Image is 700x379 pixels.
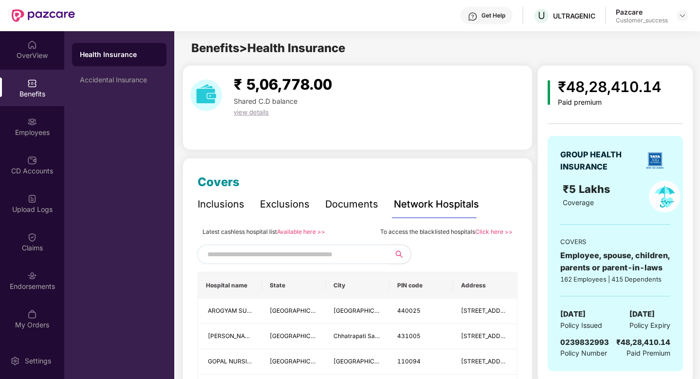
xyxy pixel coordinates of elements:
a: Available here >> [277,228,325,235]
img: svg+xml;base64,PHN2ZyBpZD0iSGVscC0zMngzMiIgeG1sbnM9Imh0dHA6Ly93d3cudzMub3JnLzIwMDAvc3ZnIiB3aWR0aD... [468,12,478,21]
img: svg+xml;base64,PHN2ZyBpZD0iVXBsb2FkX0xvZ3MiIGRhdGEtbmFtZT0iVXBsb2FkIExvZ3MiIHhtbG5zPSJodHRwOi8vd3... [27,194,37,204]
span: [GEOGRAPHIC_DATA] [270,307,331,314]
img: svg+xml;base64,PHN2ZyBpZD0iRW5kb3JzZW1lbnRzIiB4bWxucz0iaHR0cDovL3d3dy53My5vcmcvMjAwMC9zdmciIHdpZH... [27,271,37,281]
span: [DATE] [560,308,586,320]
div: Paid premium [558,98,661,107]
span: Hospital name [206,282,254,289]
img: svg+xml;base64,PHN2ZyBpZD0iTXlfT3JkZXJzIiBkYXRhLW5hbWU9Ik15IE9yZGVycyIgeG1sbnM9Imh0dHA6Ly93d3cudz... [27,309,37,319]
span: [STREET_ADDRESS] [461,358,518,365]
td: Plot No.11 Sarve No.3/4 Beed by pass Satara parisar Mustafabad, Amdar Road Satara Parisar Session... [453,324,517,349]
span: U [538,10,545,21]
img: download [190,79,222,111]
span: [GEOGRAPHIC_DATA] [333,307,394,314]
span: 110094 [397,358,421,365]
td: New Delhi [326,349,389,375]
img: svg+xml;base64,PHN2ZyBpZD0iQmVuZWZpdHMiIHhtbG5zPSJodHRwOi8vd3d3LnczLm9yZy8yMDAwL3N2ZyIgd2lkdGg9Ij... [27,78,37,88]
th: PIN code [389,272,453,299]
td: GOPAL NURSING HOME AND EYE HOSPITAL [198,349,262,375]
div: COVERS [560,237,670,246]
span: AROGYAM SUPER SPECIALITY HOSPITAL [208,307,323,314]
span: ₹5 Lakhs [563,183,613,195]
img: svg+xml;base64,PHN2ZyBpZD0iU2V0dGluZy0yMHgyMCIgeG1sbnM9Imh0dHA6Ly93d3cudzMub3JnLzIwMDAvc3ZnIiB3aW... [10,356,20,366]
img: svg+xml;base64,PHN2ZyBpZD0iQ0RfQWNjb3VudHMiIGRhdGEtbmFtZT0iQ0QgQWNjb3VudHMiIHhtbG5zPSJodHRwOi8vd3... [27,155,37,165]
span: Shared C.D balance [234,97,297,105]
span: 0239832993 [560,338,609,347]
div: Documents [325,197,378,212]
div: Exclusions [260,197,310,212]
div: ₹48,28,410.14 [558,76,661,98]
span: [STREET_ADDRESS] [461,307,518,314]
img: policyIcon [649,181,681,212]
td: AROGYAM SUPER SPECIALITY HOSPITAL [198,299,262,324]
img: svg+xml;base64,PHN2ZyBpZD0iRHJvcGRvd24tMzJ4MzIiIHhtbG5zPSJodHRwOi8vd3d3LnczLm9yZy8yMDAwL3N2ZyIgd2... [679,12,686,19]
td: B-1, Jyoti Nagar, Loni Road [453,349,517,375]
div: Customer_success [616,17,668,24]
img: insurerLogo [643,148,667,173]
div: 162 Employees | 415 Dependents [560,274,670,284]
span: ₹ 5,06,778.00 [234,76,332,93]
img: svg+xml;base64,PHN2ZyBpZD0iSG9tZSIgeG1sbnM9Imh0dHA6Ly93d3cudzMub3JnLzIwMDAvc3ZnIiB3aWR0aD0iMjAiIG... [27,40,37,50]
span: Address [461,282,509,289]
div: ₹48,28,410.14 [616,337,670,348]
span: Covers [198,175,239,189]
div: Accidental Insurance [80,76,159,84]
span: 440025 [397,307,421,314]
span: view details [234,108,269,116]
span: Latest cashless hospital list [203,228,277,235]
div: ULTRAGENIC [553,11,595,20]
span: Chhatrapati Sambhajinagar [333,332,409,340]
span: GOPAL NURSING HOME AND [GEOGRAPHIC_DATA] [208,358,351,365]
span: Benefits > Health Insurance [191,41,345,55]
th: City [326,272,389,299]
td: Nagpur [326,299,389,324]
td: Delhi [262,349,326,375]
img: svg+xml;base64,PHN2ZyBpZD0iQ2xhaW0iIHhtbG5zPSJodHRwOi8vd3d3LnczLm9yZy8yMDAwL3N2ZyIgd2lkdGg9IjIwIi... [27,232,37,242]
div: Health Insurance [80,50,159,59]
a: Click here >> [475,228,513,235]
th: State [262,272,326,299]
span: [DATE] [629,308,655,320]
td: 34, Sita Nagar, Wardha Road [453,299,517,324]
span: [GEOGRAPHIC_DATA] [270,358,331,365]
span: Policy Number [560,349,607,357]
div: Employee, spouse, children, parents or parent-in-laws [560,249,670,274]
td: Maharashtra [262,324,326,349]
td: Chhatrapati Sambhajinagar [326,324,389,349]
span: To access the blacklisted hospitals [380,228,475,235]
th: Address [453,272,517,299]
span: [PERSON_NAME][GEOGRAPHIC_DATA] Arthroscopy & Orthopedic Superspeciality Center [208,332,455,340]
span: [GEOGRAPHIC_DATA] [270,332,331,340]
button: search [387,245,411,264]
div: Pazcare [616,7,668,17]
div: Settings [22,356,54,366]
span: search [387,250,411,258]
img: svg+xml;base64,PHN2ZyBpZD0iRW1wbG95ZWVzIiB4bWxucz0iaHR0cDovL3d3dy53My5vcmcvMjAwMC9zdmciIHdpZHRoPS... [27,117,37,127]
th: Hospital name [198,272,262,299]
span: Policy Issued [560,320,602,331]
span: [GEOGRAPHIC_DATA] [333,358,394,365]
div: GROUP HEALTH INSURANCE [560,149,639,173]
div: Network Hospitals [394,197,479,212]
img: icon [548,80,550,105]
span: Paid Premium [626,348,670,359]
div: Inclusions [198,197,244,212]
span: 431005 [397,332,421,340]
td: Shri Swami Samarth Hospital Arthroscopy & Orthopedic Superspeciality Center [198,324,262,349]
td: Maharashtra [262,299,326,324]
img: New Pazcare Logo [12,9,75,22]
span: Policy Expiry [629,320,670,331]
div: Get Help [481,12,505,19]
span: Coverage [563,198,594,207]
